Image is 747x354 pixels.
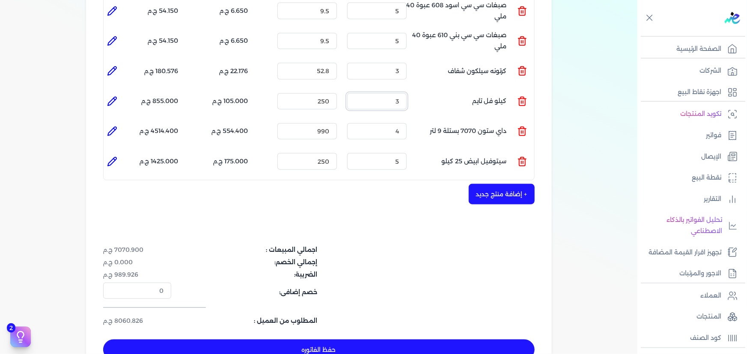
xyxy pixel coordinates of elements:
p: التقارير [704,194,721,205]
a: فواتير [637,127,742,145]
p: 105.000 ج.م [212,96,248,107]
a: كود الصنف [637,329,742,347]
dd: 7070.900 ج.م [103,245,171,254]
a: الاجور والمرتبات [637,265,742,283]
a: تجهيز اقرار القيمة المضافة [637,244,742,262]
span: 2 [7,323,15,333]
p: العملاء [700,290,721,301]
p: كرتونه سيلكون شفاف [448,59,507,83]
p: 54.150 ج.م [148,6,179,17]
img: logo [725,12,740,24]
p: 175.000 ج.م [213,156,248,167]
p: 1425.000 ج.م [140,156,179,167]
p: تجهيز اقرار القيمة المضافة [649,247,721,258]
a: تحليل الفواتير بالذكاء الاصطناعي [637,211,742,240]
a: تكويد المنتجات [637,105,742,123]
p: الاجور والمرتبات [679,268,721,279]
dd: 8060.826 ج.م [103,316,171,325]
button: 2 [10,327,31,347]
a: الإيصال [637,148,742,166]
dt: خصم إضافى: [176,283,318,299]
p: 4514.400 ج.م [140,126,179,137]
button: + إضافة منتج جديد [469,184,535,204]
dt: الضريبة: [176,270,318,279]
p: 180.576 ج.م [144,66,179,77]
p: سيتوفيل ابيض 25 كيلو [442,150,507,173]
p: فواتير [706,130,721,141]
p: كيلو فل تايم [473,90,507,113]
p: 554.400 ج.م [211,126,248,137]
dd: 989.926 ج.م [103,270,171,279]
a: المنتجات [637,308,742,326]
a: العملاء [637,287,742,305]
a: اجهزة نقاط البيع [637,83,742,101]
a: الصفحة الرئيسية [637,40,742,58]
p: 54.150 ج.م [148,35,179,47]
p: 6.650 ج.م [220,35,248,47]
p: صبغات سي سي بني 610 عبوة 40 ملي [400,29,507,53]
p: كود الصنف [690,333,721,344]
p: 22.176 ج.م [219,66,248,77]
p: تكويد المنتجات [680,109,721,120]
p: اجهزة نقاط البيع [678,87,721,98]
dt: المطلوب من العميل : [176,316,318,325]
p: الإيصال [701,151,721,162]
a: التقارير [637,190,742,208]
p: 6.650 ج.م [220,6,248,17]
p: المنتجات [696,311,721,322]
dd: 0.000 ج.م [103,258,171,267]
a: نقطة البيع [637,169,742,187]
p: الشركات [699,65,721,77]
a: الشركات [637,62,742,80]
p: نقطة البيع [692,172,721,183]
p: داي ستون 7070 بستلة 9 لتر [430,120,507,143]
dt: إجمالي الخصم: [176,258,318,267]
p: تحليل الفواتير بالذكاء الاصطناعي [642,215,722,236]
p: 855.000 ج.م [141,96,179,107]
p: الصفحة الرئيسية [676,44,721,55]
dt: اجمالي المبيعات : [176,245,318,254]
